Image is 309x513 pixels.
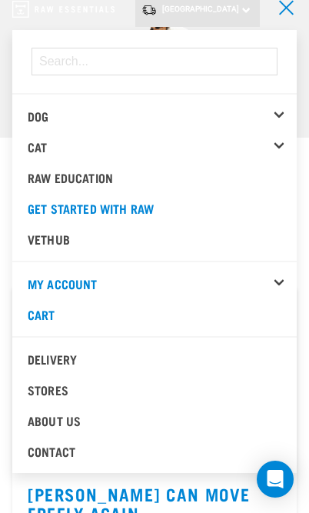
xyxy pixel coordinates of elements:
a: Get started with Raw [12,193,297,224]
a: My Account [28,280,98,287]
img: van-moving.png [141,4,157,16]
a: Stores [12,375,297,405]
a: Cart [12,299,297,330]
a: About Us [12,405,297,436]
a: Vethub [12,224,297,255]
input: Search... [32,48,277,75]
div: Open Intercom Messenger [257,461,294,498]
a: Delivery [12,344,297,375]
a: Contact [12,436,297,467]
a: Raw Education [12,162,297,193]
img: Raw Essentials Logo [12,1,115,18]
a: Dog [28,112,48,119]
span: [GEOGRAPHIC_DATA] [162,5,239,13]
a: Cat [28,143,47,150]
